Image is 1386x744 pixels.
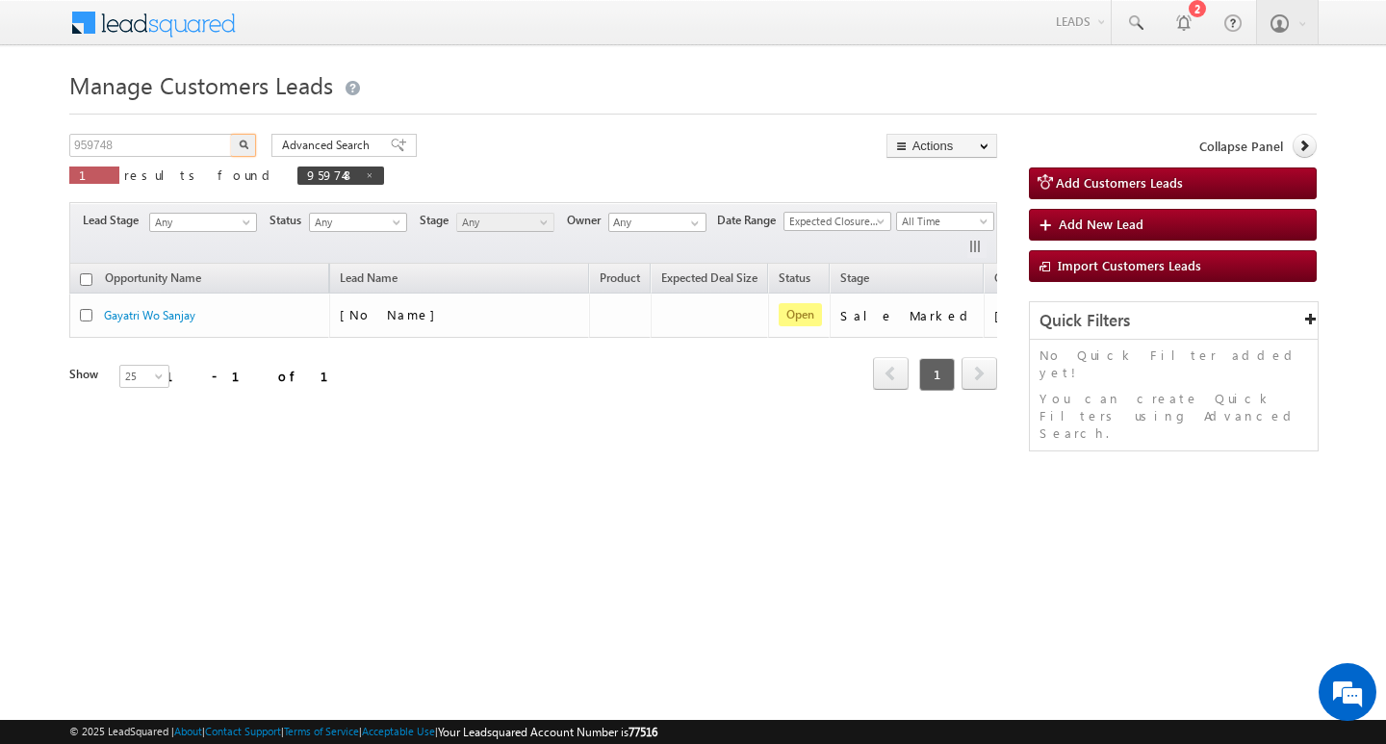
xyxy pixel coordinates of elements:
[717,212,783,229] span: Date Range
[783,212,891,231] a: Expected Closure Date
[831,268,879,293] a: Stage
[840,307,975,324] div: Sale Marked
[340,306,445,322] span: [No Name]
[362,725,435,737] a: Acceptable Use
[310,214,401,231] span: Any
[104,308,195,322] a: Gayatri Wo Sanjay
[166,365,351,387] div: 1 - 1 of 1
[456,213,554,232] a: Any
[69,366,104,383] div: Show
[784,213,885,230] span: Expected Closure Date
[1056,174,1183,191] span: Add Customers Leads
[873,359,909,390] a: prev
[1039,346,1308,381] p: No Quick Filter added yet!
[124,167,277,183] span: results found
[600,270,640,285] span: Product
[307,167,355,183] span: 959748
[119,365,169,388] a: 25
[284,725,359,737] a: Terms of Service
[896,212,994,231] a: All Time
[661,270,757,285] span: Expected Deal Size
[80,273,92,286] input: Check all records
[174,725,202,737] a: About
[309,213,407,232] a: Any
[886,134,997,158] button: Actions
[69,69,333,100] span: Manage Customers Leads
[282,137,375,154] span: Advanced Search
[897,213,988,230] span: All Time
[438,725,657,739] span: Your Leadsquared Account Number is
[79,167,110,183] span: 1
[629,725,657,739] span: 77516
[95,268,211,293] a: Opportunity Name
[962,359,997,390] a: next
[420,212,456,229] span: Stage
[1058,257,1201,273] span: Import Customers Leads
[269,212,309,229] span: Status
[769,268,820,293] a: Status
[150,214,250,231] span: Any
[779,303,822,326] span: Open
[994,307,1120,324] div: [PERSON_NAME]
[205,725,281,737] a: Contact Support
[149,213,257,232] a: Any
[608,213,706,232] input: Type to Search
[873,357,909,390] span: prev
[69,723,657,741] span: © 2025 LeadSquared | | | | |
[1199,138,1283,155] span: Collapse Panel
[840,270,869,285] span: Stage
[330,268,407,293] span: Lead Name
[1039,390,1308,442] p: You can create Quick Filters using Advanced Search.
[239,140,248,149] img: Search
[1030,302,1318,340] div: Quick Filters
[919,358,955,391] span: 1
[680,214,705,233] a: Show All Items
[1059,216,1143,232] span: Add New Lead
[652,268,767,293] a: Expected Deal Size
[120,368,171,385] span: 25
[105,270,201,285] span: Opportunity Name
[962,357,997,390] span: next
[83,212,146,229] span: Lead Stage
[994,270,1028,285] span: Owner
[457,214,549,231] span: Any
[567,212,608,229] span: Owner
